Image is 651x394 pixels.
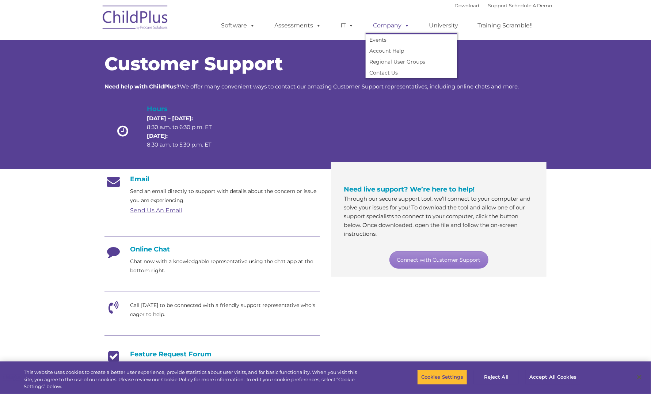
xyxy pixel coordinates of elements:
button: Reject All [473,370,519,385]
a: Company [366,18,417,33]
a: Send Us An Email [130,207,182,214]
a: Assessments [267,18,328,33]
a: Download [454,3,479,8]
strong: Need help with ChildPlus? [104,83,180,90]
div: This website uses cookies to create a better user experience, provide statistics about user visit... [24,369,358,390]
img: ChildPlus by Procare Solutions [99,0,172,37]
h4: Email [104,175,320,183]
a: Support [488,3,507,8]
p: Call [DATE] to be connected with a friendly support representative who's eager to help. [130,301,320,319]
a: University [422,18,465,33]
span: We offer many convenient ways to contact our amazing Customer Support representatives, including ... [104,83,519,90]
p: Chat now with a knowledgable representative using the chat app at the bottom right. [130,257,320,275]
a: Connect with Customer Support [389,251,488,269]
a: Schedule A Demo [509,3,552,8]
strong: [DATE]: [147,132,168,139]
a: Training Scramble!! [470,18,540,33]
a: Account Help [366,45,457,56]
a: Software [214,18,262,33]
p: Through our secure support tool, we’ll connect to your computer and solve your issues for you! To... [344,194,534,238]
a: Contact Us [366,67,457,78]
button: Accept All Cookies [525,370,580,385]
span: Need live support? We’re here to help! [344,185,475,193]
button: Close [631,369,647,385]
h4: Hours [147,104,224,114]
button: Cookies Settings [417,370,467,385]
a: IT [333,18,361,33]
h4: Feature Request Forum [104,350,320,358]
a: Events [366,34,457,45]
strong: [DATE] – [DATE]: [147,115,193,122]
a: Regional User Groups [366,56,457,67]
font: | [454,3,552,8]
h4: Online Chat [104,245,320,253]
span: Customer Support [104,53,283,75]
p: 8:30 a.m. to 6:30 p.m. ET 8:30 a.m. to 5:30 p.m. ET [147,114,224,149]
p: Send an email directly to support with details about the concern or issue you are experiencing. [130,187,320,205]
